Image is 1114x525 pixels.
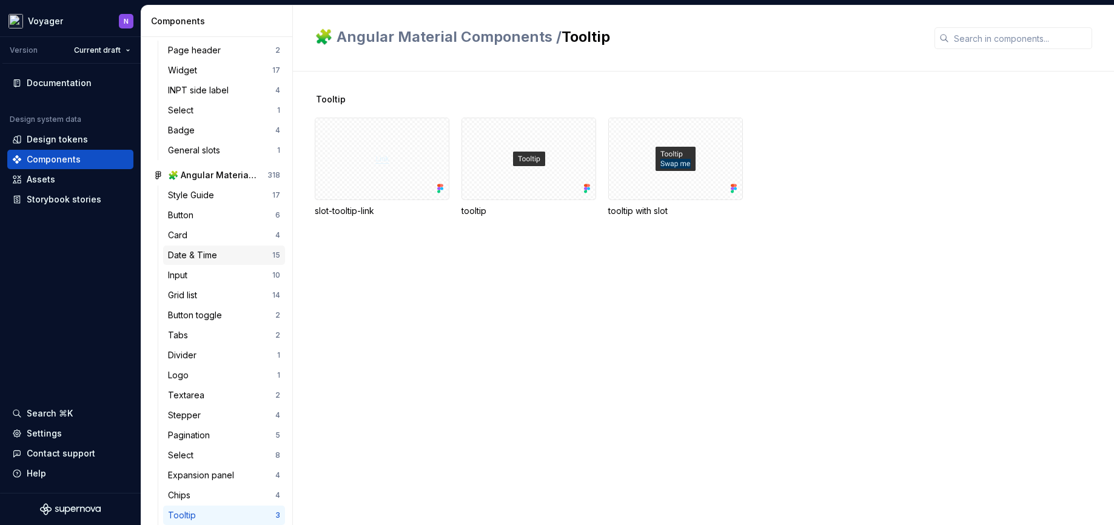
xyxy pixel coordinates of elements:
[949,27,1092,49] input: Search in components...
[163,141,285,160] a: General slots1
[277,370,280,380] div: 1
[163,266,285,285] a: Input10
[275,490,280,500] div: 4
[27,193,101,206] div: Storybook stories
[315,118,449,217] div: slot-tooltip-link
[168,189,219,201] div: Style Guide
[168,429,215,441] div: Pagination
[163,101,285,120] a: Select1
[277,145,280,155] div: 1
[272,290,280,300] div: 14
[27,407,73,420] div: Search ⌘K
[149,166,285,185] a: 🧩 Angular Material Components318
[27,447,95,460] div: Contact support
[168,309,227,321] div: Button toggle
[316,93,346,105] span: Tooltip
[27,427,62,440] div: Settings
[168,469,239,481] div: Expansion panel
[168,409,206,421] div: Stepper
[10,45,38,55] div: Version
[461,118,596,217] div: tooltip
[27,153,81,166] div: Components
[10,115,81,124] div: Design system data
[7,444,133,463] button: Contact support
[7,73,133,93] a: Documentation
[163,506,285,525] a: Tooltip3
[168,249,222,261] div: Date & Time
[7,170,133,189] a: Assets
[163,286,285,305] a: Grid list14
[168,44,226,56] div: Page header
[28,15,63,27] div: Voyager
[168,124,200,136] div: Badge
[275,390,280,400] div: 2
[27,173,55,186] div: Assets
[168,489,195,501] div: Chips
[272,190,280,200] div: 17
[151,15,287,27] div: Components
[315,28,562,45] span: 🧩 Angular Material Components /
[163,61,285,80] a: Widget17
[168,84,233,96] div: INPT side label
[275,125,280,135] div: 4
[608,118,743,217] div: tooltip with slot
[7,150,133,169] a: Components
[275,450,280,460] div: 8
[27,133,88,145] div: Design tokens
[168,144,225,156] div: General slots
[461,205,596,217] div: tooltip
[277,350,280,360] div: 1
[168,289,202,301] div: Grid list
[272,270,280,280] div: 10
[74,45,121,55] span: Current draft
[163,466,285,485] a: Expansion panel4
[168,229,192,241] div: Card
[168,104,198,116] div: Select
[163,406,285,425] a: Stepper4
[124,16,129,26] div: N
[40,503,101,515] a: Supernova Logo
[7,424,133,443] a: Settings
[168,509,201,521] div: Tooltip
[275,430,280,440] div: 5
[168,169,258,181] div: 🧩 Angular Material Components
[277,105,280,115] div: 1
[267,170,280,180] div: 318
[275,470,280,480] div: 4
[272,250,280,260] div: 15
[163,446,285,465] a: Select8
[168,349,201,361] div: Divider
[168,389,209,401] div: Textarea
[275,310,280,320] div: 2
[168,369,193,381] div: Logo
[275,45,280,55] div: 2
[2,8,138,34] button: VoyagerN
[275,210,280,220] div: 6
[168,449,198,461] div: Select
[168,64,202,76] div: Widget
[168,269,192,281] div: Input
[315,27,920,47] h2: Tooltip
[275,230,280,240] div: 4
[7,130,133,149] a: Design tokens
[168,329,193,341] div: Tabs
[275,85,280,95] div: 4
[163,306,285,325] a: Button toggle2
[8,14,23,28] img: e5527c48-e7d1-4d25-8110-9641689f5e10.png
[163,486,285,505] a: Chips4
[163,246,285,265] a: Date & Time15
[163,366,285,385] a: Logo1
[163,226,285,245] a: Card4
[163,206,285,225] a: Button6
[163,326,285,345] a: Tabs2
[608,205,743,217] div: tooltip with slot
[69,42,136,59] button: Current draft
[275,410,280,420] div: 4
[163,346,285,365] a: Divider1
[7,464,133,483] button: Help
[275,330,280,340] div: 2
[163,121,285,140] a: Badge4
[163,426,285,445] a: Pagination5
[27,467,46,480] div: Help
[163,386,285,405] a: Textarea2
